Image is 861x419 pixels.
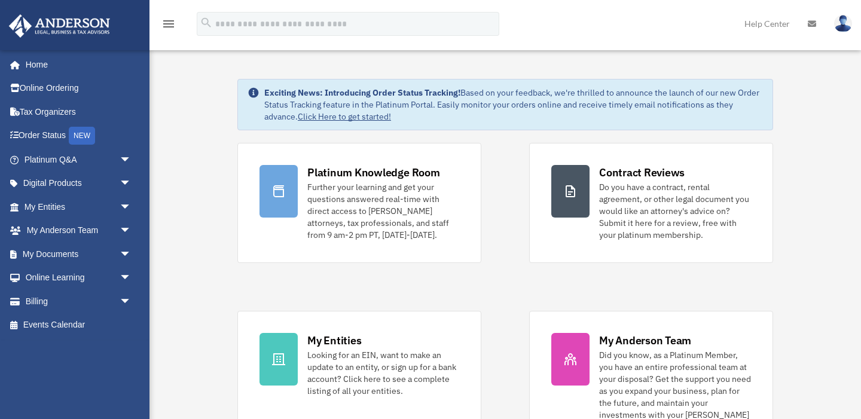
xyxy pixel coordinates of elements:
a: Platinum Knowledge Room Further your learning and get your questions answered real-time with dire... [237,143,481,263]
a: menu [161,21,176,31]
a: Online Ordering [8,77,149,100]
div: Further your learning and get your questions answered real-time with direct access to [PERSON_NAM... [307,181,459,241]
span: arrow_drop_down [120,242,143,267]
strong: Exciting News: Introducing Order Status Tracking! [264,87,460,98]
a: Online Learningarrow_drop_down [8,266,149,290]
i: menu [161,17,176,31]
span: arrow_drop_down [120,195,143,219]
img: Anderson Advisors Platinum Portal [5,14,114,38]
span: arrow_drop_down [120,289,143,314]
div: Platinum Knowledge Room [307,165,440,180]
span: arrow_drop_down [120,148,143,172]
img: User Pic [834,15,852,32]
div: Contract Reviews [599,165,685,180]
a: Digital Productsarrow_drop_down [8,172,149,195]
span: arrow_drop_down [120,219,143,243]
div: Based on your feedback, we're thrilled to announce the launch of our new Order Status Tracking fe... [264,87,763,123]
div: NEW [69,127,95,145]
div: My Anderson Team [599,333,691,348]
span: arrow_drop_down [120,266,143,290]
div: Looking for an EIN, want to make an update to an entity, or sign up for a bank account? Click her... [307,349,459,397]
div: Do you have a contract, rental agreement, or other legal document you would like an attorney's ad... [599,181,751,241]
a: Events Calendar [8,313,149,337]
a: Click Here to get started! [298,111,391,122]
a: Contract Reviews Do you have a contract, rental agreement, or other legal document you would like... [529,143,773,263]
a: Platinum Q&Aarrow_drop_down [8,148,149,172]
i: search [200,16,213,29]
div: My Entities [307,333,361,348]
a: Tax Organizers [8,100,149,124]
a: Order StatusNEW [8,124,149,148]
span: arrow_drop_down [120,172,143,196]
a: Home [8,53,143,77]
a: My Anderson Teamarrow_drop_down [8,219,149,243]
a: My Entitiesarrow_drop_down [8,195,149,219]
a: Billingarrow_drop_down [8,289,149,313]
a: My Documentsarrow_drop_down [8,242,149,266]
